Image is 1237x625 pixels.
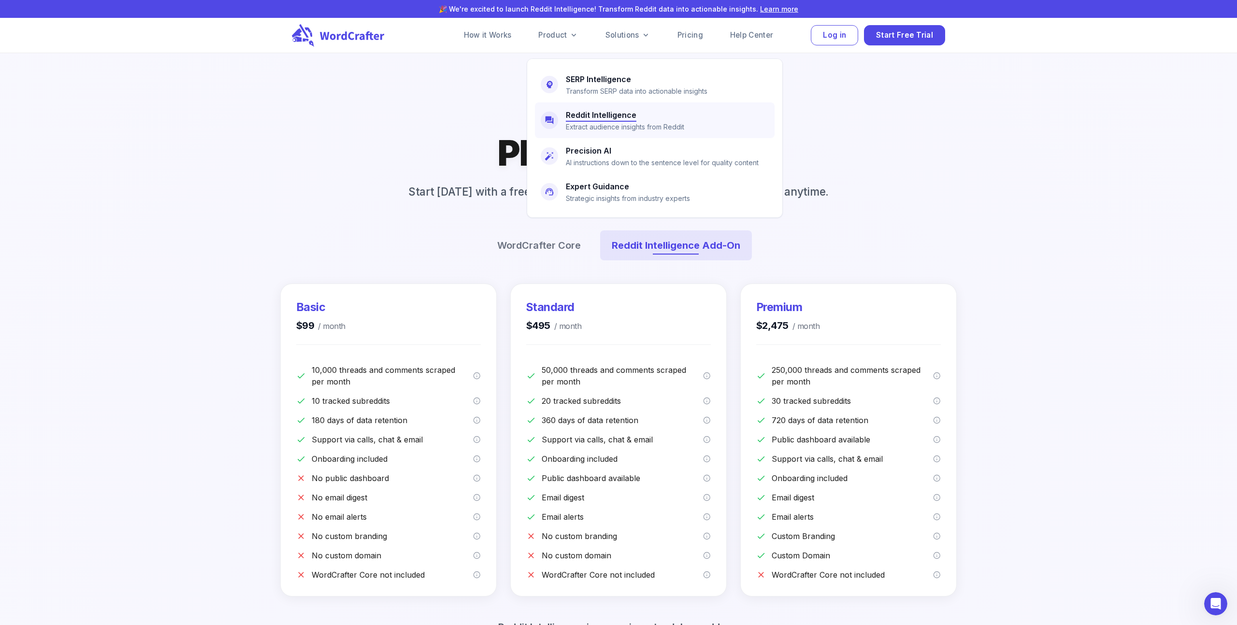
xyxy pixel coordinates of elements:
p: 10 tracked subreddits [312,395,473,407]
p: No custom domain [542,550,703,561]
h6: SERP Intelligence [566,72,631,86]
svg: Customize your dashboard's visual identity with your own logo, favicon, and custom color themes. ... [933,532,941,540]
p: No custom branding [542,530,703,542]
iframe: Intercom live chat [1204,592,1227,615]
svg: Host your Reddit Intelligence dashboard on your own custom domain. Combined with custom branding ... [473,552,481,559]
p: Custom Domain [772,550,933,561]
svg: We offer a hands-on onboarding for the entire team for customers with the Standard Plan. Our stru... [703,455,711,463]
p: 720 days of data retention [772,414,933,426]
p: Email alerts [772,511,933,523]
svg: How long we keep your scraped data in the database. Threads and comments older than 720 days are ... [933,416,941,424]
a: Precision AIAI instructions down to the sentence level for quality content [535,138,775,174]
p: No email digest [312,492,473,503]
a: Solutions [594,26,662,45]
p: No public dashboard [312,472,473,484]
h1: Plans & Pricing [498,130,739,176]
svg: Get smart email alerts based on custom triggers: specific keywords, sentiment analysis thresholds... [933,513,941,521]
a: Help Center [719,26,785,45]
p: Email digest [542,492,703,503]
p: No email alerts [312,511,473,523]
h6: Expert Guidance [566,180,629,193]
svg: Maximum number of Reddit threads and comments we scrape monthly from your selected subreddits, an... [703,372,711,380]
svg: We offer support via calls, chat and email to our customers with the Premium Plan [933,455,941,463]
h3: Standard [526,299,581,315]
svg: WordCrafter Core is a separate subscription that must be purchased independently. It provides AI-... [703,571,711,579]
p: Custom Branding [772,530,933,542]
svg: Customize your dashboard's visual identity with your own logo, favicon, and custom color themes. ... [473,532,481,540]
p: 20 tracked subreddits [542,395,703,407]
svg: How long we keep your scraped data in the database. Threads and comments older than 360 days are ... [703,416,711,424]
svg: Option to make your dashboard publicly accessible via URL, allowing others to view and use it wit... [703,474,711,482]
p: Public dashboard available [772,434,933,445]
p: Extract audience insights from Reddit [566,122,684,132]
p: No custom domain [312,550,473,561]
p: 360 days of data retention [542,414,703,426]
p: 10,000 threads and comments scraped per month [312,364,473,387]
h4: $99 [296,319,345,333]
svg: Host your Reddit Intelligence dashboard on your own custom domain. Combined with custom branding ... [933,552,941,559]
p: Support via calls, chat & email [772,453,933,465]
h6: Precision AI [566,144,611,157]
a: Pricing [666,26,715,45]
p: Transform SERP data into actionable insights [566,86,707,97]
p: No custom branding [312,530,473,542]
a: Reddit IntelligenceExtract audience insights from Reddit [535,102,775,138]
svg: Maximum number of subreddits you can monitor for new threads and comments. These are the data sou... [933,397,941,405]
svg: Maximum number of subreddits you can monitor for new threads and comments. These are the data sou... [473,397,481,405]
a: SERP IntelligenceTransform SERP data into actionable insights [535,67,775,102]
span: / month [314,320,345,333]
svg: Host your Reddit Intelligence dashboard on your own custom domain. Combined with custom branding ... [703,552,711,559]
svg: Receive a daily, weekly or monthly email digest of the most important insights from your dashboard. [933,494,941,501]
svg: Maximum number of subreddits you can monitor for new threads and comments. These are the data sou... [703,397,711,405]
p: Onboarding included [312,453,473,465]
a: Product [527,26,590,45]
svg: Your dashboard remains private and requires login to access. Cannot be shared publicly with other... [473,474,481,482]
svg: WordCrafter Core is a separate subscription that must be purchased independently. It provides AI-... [933,571,941,579]
p: Strategic insights from industry experts [566,193,690,204]
span: / month [789,320,820,333]
button: Reddit Intelligence Add-On [600,230,752,260]
p: 🎉 We're excited to launch Reddit Intelligence! Transform Reddit data into actionable insights. [195,4,1042,14]
button: WordCrafter Core [486,230,592,260]
span: Start Free Trial [876,29,933,42]
p: 50,000 threads and comments scraped per month [542,364,703,387]
p: 30 tracked subreddits [772,395,933,407]
p: Support via calls, chat & email [542,434,703,445]
p: WordCrafter Core not included [772,569,933,581]
svg: Receive a daily, weekly or monthly email digest of the most important insights from your dashboard. [703,494,711,501]
p: Onboarding included [542,453,703,465]
h4: $2,475 [756,319,820,333]
p: Support via calls, chat & email [312,434,473,445]
a: Expert GuidanceStrategic insights from industry experts [535,174,775,210]
svg: Get smart email alerts based on custom triggers: specific keywords, sentiment analysis thresholds... [703,513,711,521]
p: WordCrafter Core not included [542,569,703,581]
h6: Reddit Intelligence [566,108,636,122]
svg: Receive a daily, weekly or monthly email digest of the most important insights from your dashboard. [473,494,481,501]
p: Start [DATE] with a free trial for 14 days. No long-term contracts. Cancel anytime. [393,184,844,200]
svg: Maximum number of Reddit threads and comments we scrape monthly from your selected subreddits, an... [473,372,481,380]
p: AI instructions down to the sentence level for quality content [566,157,759,168]
span: Log in [823,29,846,42]
svg: We offer a hands-on onboarding for the entire team for customers with the Premium Plan. Our struc... [933,474,941,482]
svg: WordCrafter Core is a separate subscription that must be purchased independently. It provides AI-... [473,571,481,579]
p: Email digest [772,492,933,503]
h3: Premium [756,299,820,315]
svg: Get smart email alerts based on custom triggers: specific keywords, sentiment analysis thresholds... [473,513,481,521]
svg: Maximum number of Reddit threads and comments we scrape monthly from your selected subreddits, an... [933,372,941,380]
svg: Option to make your dashboard publicly accessible via URL, allowing others to view and use it wit... [933,436,941,443]
a: How it Works [452,26,523,45]
span: / month [550,320,581,333]
p: Onboarding included [772,472,933,484]
svg: We offer a hands-on onboarding for the entire team for customers with the Basic Plan. Our structu... [473,455,481,463]
p: WordCrafter Core not included [312,569,473,581]
svg: We offer support via calls, chat and email to our customers with the Basic Plan [473,436,481,443]
svg: We offer support via calls, chat and email to our customers with the Standard Plan [703,436,711,443]
p: 180 days of data retention [312,414,473,426]
h3: Basic [296,299,345,315]
a: Learn more [760,5,798,13]
svg: Customize your dashboard's visual identity with your own logo, favicon, and custom color themes. ... [703,532,711,540]
p: Public dashboard available [542,472,703,484]
p: 250,000 threads and comments scraped per month [772,364,933,387]
h4: $495 [526,319,581,333]
p: Email alerts [542,511,703,523]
